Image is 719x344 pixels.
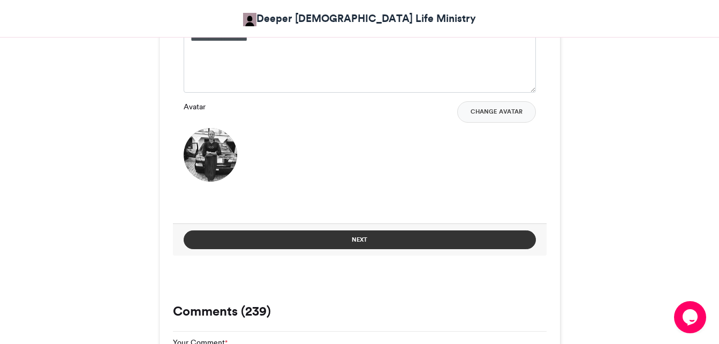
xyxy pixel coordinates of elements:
[173,305,547,318] h3: Comments (239)
[674,301,708,333] iframe: chat widget
[457,101,536,123] button: Change Avatar
[243,13,256,26] img: Obafemi Bello
[243,11,476,26] a: Deeper [DEMOGRAPHIC_DATA] Life Ministry
[184,128,237,182] img: 1756308956.853-b2dcae4267c1926e4edbba7f5065fdc4d8f11412.png
[184,101,206,113] label: Avatar
[184,230,536,249] button: Next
